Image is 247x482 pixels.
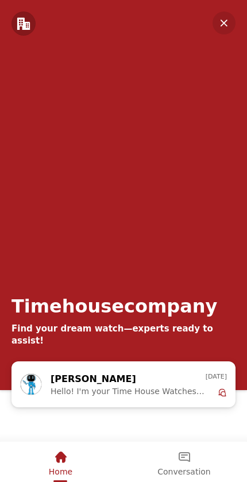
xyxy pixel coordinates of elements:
[21,374,41,395] img: Profile picture of Zoe
[206,372,227,382] span: [DATE]
[157,467,210,476] span: Conversation
[49,467,72,476] span: Home
[11,295,217,317] div: Timehousecompany
[11,361,236,407] div: Chat with us now
[51,387,206,396] span: Hello! I'm your Time House Watches Support Assistant. How can I assist you [DATE]?
[1,442,120,480] div: Home
[51,372,182,387] div: [PERSON_NAME]
[11,323,236,347] div: Find your dream watch—experts ready to assist!
[20,372,227,397] div: Zoe
[213,11,236,34] em: Minimize
[122,442,246,480] div: Conversation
